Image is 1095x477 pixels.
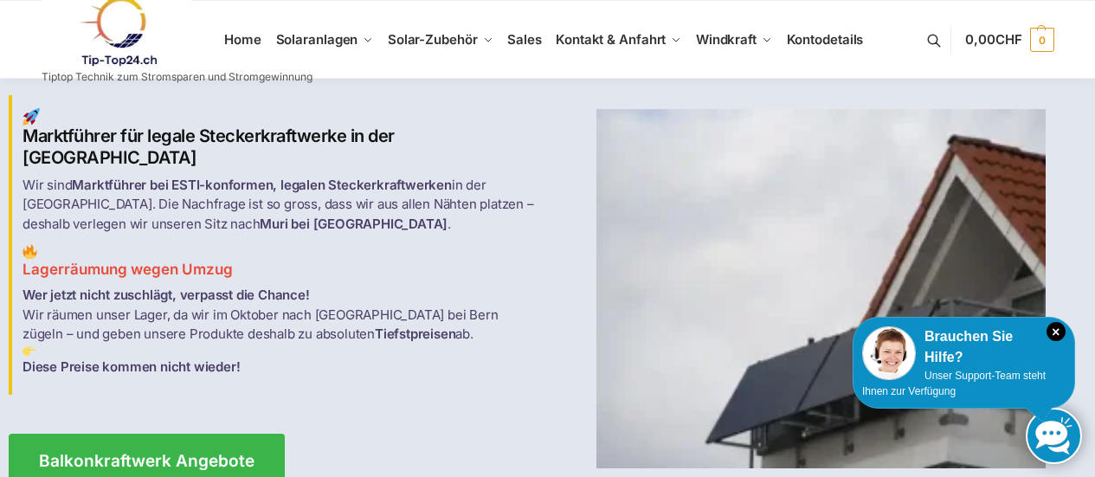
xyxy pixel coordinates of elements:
[23,287,310,303] strong: Wer jetzt nicht zuschlägt, verpasst die Chance!
[381,1,500,79] a: Solar-Zubehör
[375,326,455,342] strong: Tiefstpreisen
[23,108,538,169] h2: Marktführer für legale Steckerkraftwerke in der [GEOGRAPHIC_DATA]
[1030,28,1054,52] span: 0
[1047,322,1066,341] i: Schließen
[72,177,451,193] strong: Marktführer bei ESTI-konformen, legalen Steckerkraftwerken
[787,31,864,48] span: Kontodetails
[556,31,666,48] span: Kontakt & Anfahrt
[23,286,538,377] p: Wir räumen unser Lager, da wir im Oktober nach [GEOGRAPHIC_DATA] bei Bern zügeln – und geben unse...
[965,31,1021,48] span: 0,00
[549,1,689,79] a: Kontakt & Anfahrt
[42,72,312,82] p: Tiptop Technik zum Stromsparen und Stromgewinnung
[500,1,549,79] a: Sales
[268,1,380,79] a: Solaranlagen
[23,108,40,126] img: Home 1
[388,31,478,48] span: Solar-Zubehör
[39,453,254,469] span: Balkonkraftwerk Angebote
[260,216,448,232] strong: Muri bei [GEOGRAPHIC_DATA]
[507,31,542,48] span: Sales
[995,31,1022,48] span: CHF
[276,31,358,48] span: Solaranlagen
[23,244,37,259] img: Home 2
[23,345,35,358] img: Home 3
[965,14,1053,66] a: 0,00CHF 0
[23,176,538,235] p: Wir sind in der [GEOGRAPHIC_DATA]. Die Nachfrage ist so gross, dass wir aus allen Nähten platzen ...
[23,358,240,375] strong: Diese Preise kommen nicht wieder!
[696,31,757,48] span: Windkraft
[862,326,1066,368] div: Brauchen Sie Hilfe?
[23,244,538,280] h3: Lagerräumung wegen Umzug
[689,1,780,79] a: Windkraft
[862,370,1046,397] span: Unser Support-Team steht Ihnen zur Verfügung
[596,109,1046,468] img: Home 4
[779,1,870,79] a: Kontodetails
[862,326,916,380] img: Customer service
